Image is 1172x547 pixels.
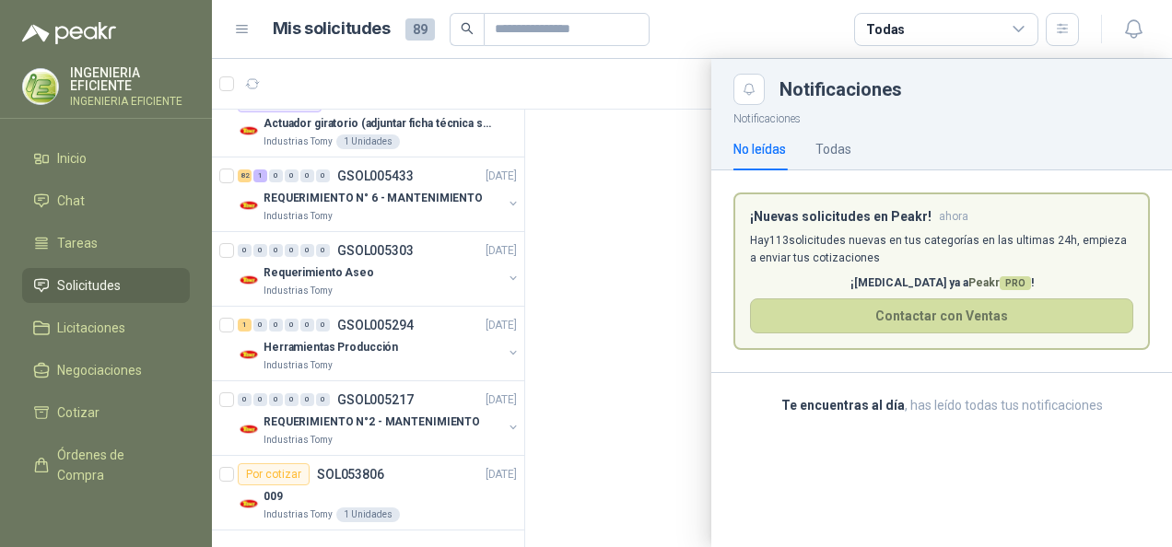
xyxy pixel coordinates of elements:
[57,445,172,485] span: Órdenes de Compra
[23,69,58,104] img: Company Logo
[57,275,121,296] span: Solicitudes
[22,310,190,345] a: Licitaciones
[57,191,85,211] span: Chat
[57,318,125,338] span: Licitaciones
[22,268,190,303] a: Solicitudes
[70,66,190,92] p: INGENIERIA EFICIENTE
[711,105,1172,128] p: Notificaciones
[57,402,100,423] span: Cotizar
[22,500,190,535] a: Remisiones
[22,395,190,430] a: Cotizar
[781,398,905,413] b: Te encuentras al día
[57,233,98,253] span: Tareas
[733,395,1150,415] p: , has leído todas tus notificaciones
[968,276,1031,289] span: Peakr
[939,209,968,225] span: ahora
[70,96,190,107] p: INGENIERIA EFICIENTE
[779,80,1150,99] div: Notificaciones
[22,22,116,44] img: Logo peakr
[57,360,142,380] span: Negociaciones
[22,353,190,388] a: Negociaciones
[405,18,435,41] span: 89
[461,22,474,35] span: search
[22,437,190,493] a: Órdenes de Compra
[750,274,1133,292] p: ¡[MEDICAL_DATA] ya a !
[22,183,190,218] a: Chat
[750,209,932,225] h3: ¡Nuevas solicitudes en Peakr!
[750,298,1133,333] button: Contactar con Ventas
[733,139,786,159] div: No leídas
[273,16,391,42] h1: Mis solicitudes
[815,139,851,159] div: Todas
[733,74,765,105] button: Close
[22,141,190,176] a: Inicio
[866,19,905,40] div: Todas
[750,232,1133,267] p: Hay 113 solicitudes nuevas en tus categorías en las ultimas 24h, empieza a enviar tus cotizaciones
[1000,276,1031,290] span: PRO
[22,226,190,261] a: Tareas
[57,148,87,169] span: Inicio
